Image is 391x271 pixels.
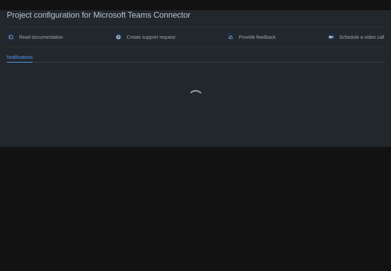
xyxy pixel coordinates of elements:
[228,34,233,40] span: feedback
[116,34,121,40] span: support
[327,32,384,43] a: Schedule a video call
[7,54,33,61] span: Notifications
[339,32,384,43] span: Schedule a video call
[227,32,276,43] a: Provide feedback
[114,32,175,43] a: Create support request
[7,10,384,20] div: Project configuration for Microsoft Teams Connector
[127,32,175,43] span: Create support request
[7,32,63,43] a: Read documentation
[239,32,276,43] span: Provide feedback
[328,34,334,40] span: videoCall
[8,34,14,40] span: documentation
[19,32,63,43] span: Read documentation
